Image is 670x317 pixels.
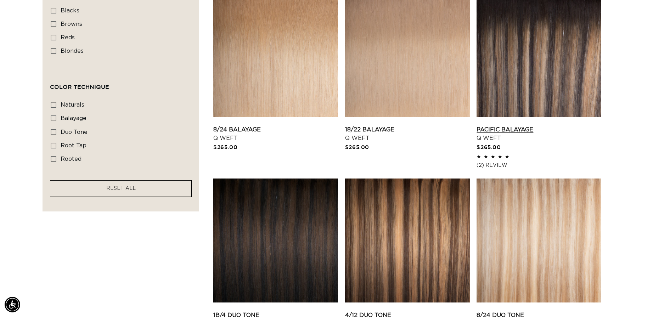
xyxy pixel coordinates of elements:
summary: Color Technique (0 selected) [50,71,192,97]
div: Accessibility Menu [5,297,20,312]
span: RESET ALL [106,186,136,191]
span: naturals [61,102,84,108]
a: 8/24 Balayage Q Weft [213,125,338,142]
a: Pacific Balayage Q Weft [477,125,601,142]
span: balayage [61,115,86,121]
a: RESET ALL [106,184,136,193]
span: Color Technique [50,84,109,90]
span: duo tone [61,129,88,135]
a: 18/22 Balayage Q Weft [345,125,470,142]
span: rooted [61,156,81,162]
span: reds [61,35,75,40]
span: blacks [61,8,79,13]
span: browns [61,21,82,27]
span: blondes [61,48,84,54]
span: root tap [61,143,86,148]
